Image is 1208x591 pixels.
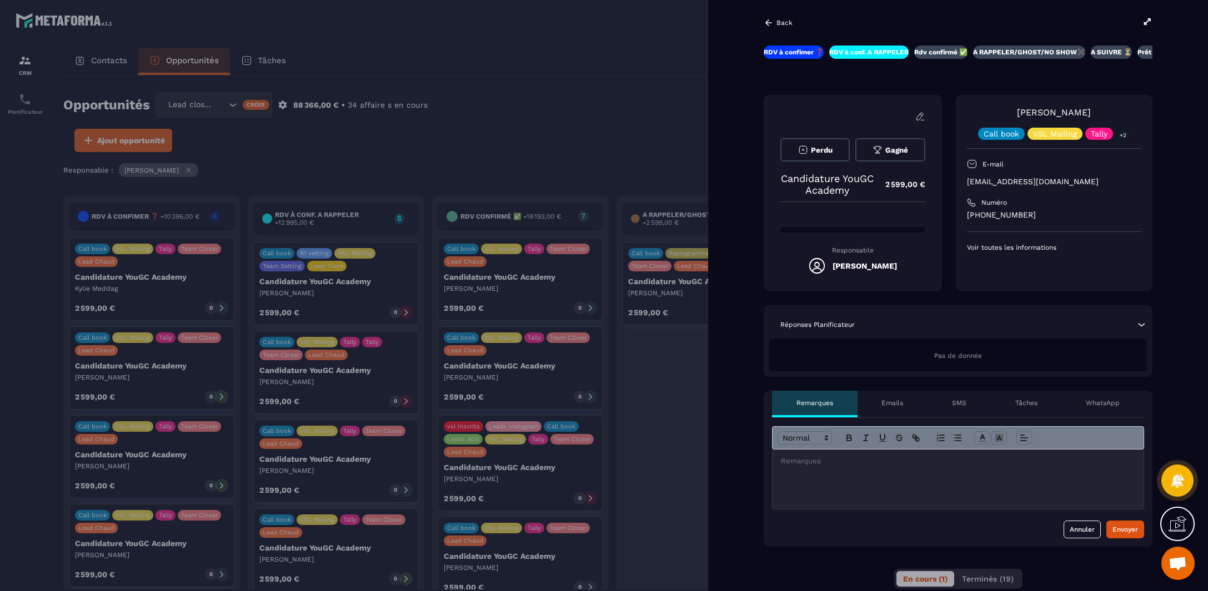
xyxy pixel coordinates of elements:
p: 2 599,00 € [874,174,925,195]
a: [PERSON_NAME] [1017,107,1091,118]
span: Perdu [811,146,833,154]
p: Responsable [780,246,925,254]
p: Numéro [981,198,1007,207]
p: Candidature YouGC Academy [780,173,874,196]
p: +2 [1116,129,1130,141]
h5: [PERSON_NAME] [833,261,897,270]
div: Envoyer [1112,524,1138,535]
p: Tâches [1015,398,1037,407]
p: E-mail [983,160,1004,169]
button: Envoyer [1106,521,1144,538]
button: Perdu [780,138,850,161]
p: WhatsApp [1086,398,1120,407]
p: Remarques [796,398,833,407]
button: Annuler [1064,521,1101,538]
p: VSL Mailing [1033,130,1077,138]
button: En cours (1) [896,571,954,587]
span: Terminés (19) [962,574,1014,583]
span: En cours (1) [903,574,948,583]
p: Réponses Planificateur [780,320,855,329]
span: Gagné [885,146,908,154]
p: Voir toutes les informations [967,243,1141,252]
p: [EMAIL_ADDRESS][DOMAIN_NAME] [967,176,1141,187]
span: Pas de donnée [934,352,982,360]
p: [PHONE_NUMBER] [967,210,1141,220]
p: SMS [952,398,966,407]
p: Call book [984,130,1019,138]
button: Terminés (19) [955,571,1020,587]
div: Ouvrir le chat [1161,547,1195,580]
p: Emails [881,398,903,407]
button: Gagné [855,138,925,161]
p: Tally [1091,130,1107,138]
